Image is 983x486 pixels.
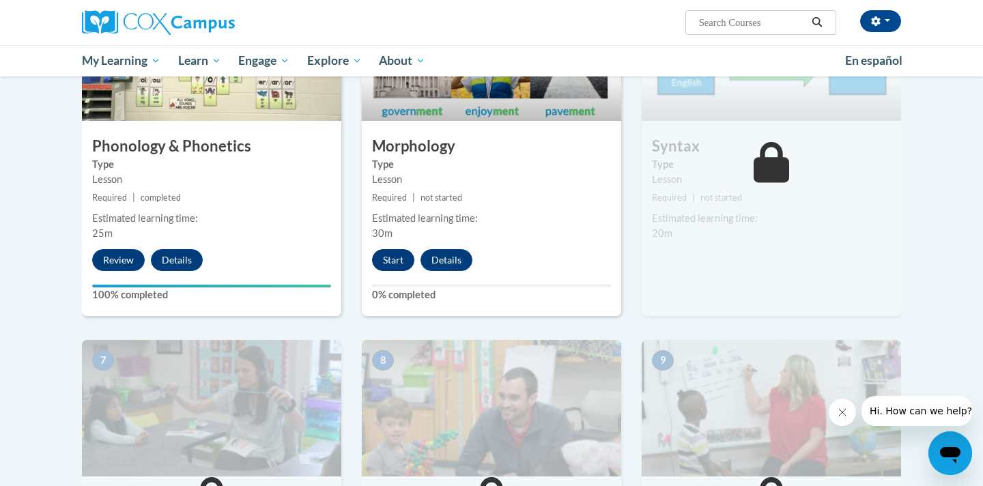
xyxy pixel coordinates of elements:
label: Type [652,157,891,172]
div: Estimated learning time: [652,211,891,226]
iframe: Message from company [861,396,972,426]
span: not started [421,192,462,203]
iframe: Button to launch messaging window [928,431,972,475]
a: My Learning [73,45,169,76]
div: Estimated learning time: [372,211,611,226]
button: Search [807,14,827,31]
span: | [412,192,415,203]
button: Start [372,249,414,271]
button: Details [151,249,203,271]
span: 8 [372,350,394,371]
img: Course Image [642,340,901,476]
span: completed [141,192,181,203]
span: 7 [92,350,114,371]
span: | [692,192,695,203]
h3: Syntax [642,136,901,157]
span: 30m [372,227,393,239]
div: Lesson [652,172,891,187]
label: 100% completed [92,287,331,302]
span: Learn [178,53,221,69]
img: Course Image [82,340,341,476]
h3: Phonology & Phonetics [82,136,341,157]
a: About [371,45,435,76]
span: En español [845,53,902,68]
label: 0% completed [372,287,611,302]
h3: Morphology [362,136,621,157]
button: Review [92,249,145,271]
span: | [132,192,135,203]
img: Course Image [362,340,621,476]
a: Explore [298,45,371,76]
a: Learn [169,45,230,76]
a: En español [836,46,911,75]
span: Required [92,192,127,203]
label: Type [92,157,331,172]
span: Explore [307,53,362,69]
span: Required [372,192,407,203]
span: not started [700,192,742,203]
button: Account Settings [860,10,901,32]
iframe: Close message [829,399,856,426]
span: 20m [652,227,672,239]
div: Lesson [92,172,331,187]
div: Estimated learning time: [92,211,331,226]
a: Engage [229,45,298,76]
div: Lesson [372,172,611,187]
label: Type [372,157,611,172]
img: Cox Campus [82,10,235,35]
span: About [379,53,425,69]
input: Search Courses [698,14,807,31]
span: Engage [238,53,289,69]
span: My Learning [82,53,160,69]
div: Your progress [92,285,331,287]
span: 25m [92,227,113,239]
button: Details [421,249,472,271]
div: Main menu [61,45,922,76]
span: 9 [652,350,674,371]
span: Required [652,192,687,203]
a: Cox Campus [82,10,341,35]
